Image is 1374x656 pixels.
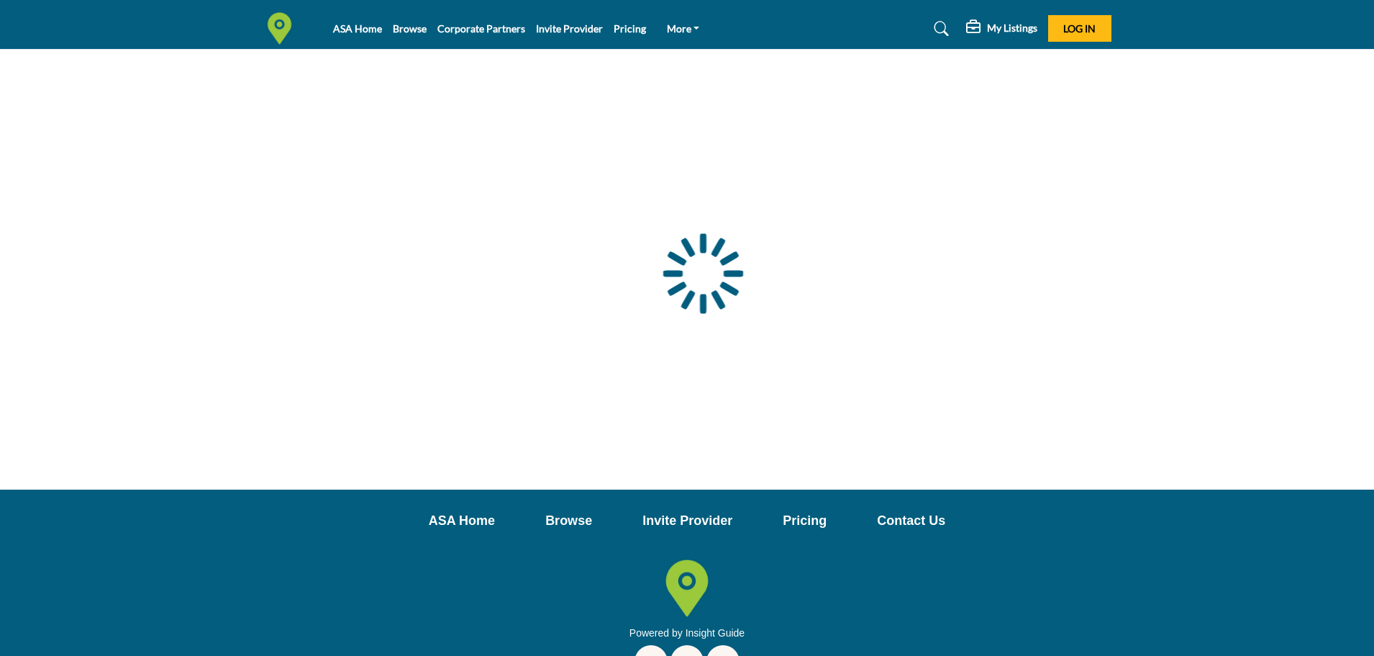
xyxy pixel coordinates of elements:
a: Search [920,17,958,40]
a: Contact Us [877,511,945,531]
a: Pricing [783,511,827,531]
a: Invite Provider [536,22,603,35]
button: Log In [1048,15,1111,42]
a: ASA Home [333,22,382,35]
a: Browse [545,511,592,531]
h5: My Listings [987,22,1037,35]
img: No Site Logo [658,560,716,617]
a: Pricing [614,22,646,35]
a: Corporate Partners [437,22,525,35]
a: Browse [393,22,427,35]
a: More [657,19,710,39]
a: ASA Home [429,511,495,531]
span: Log In [1063,22,1096,35]
div: My Listings [966,20,1037,37]
a: Powered by Insight Guide [629,627,745,639]
img: Site Logo [263,12,303,45]
a: Invite Provider [642,511,732,531]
